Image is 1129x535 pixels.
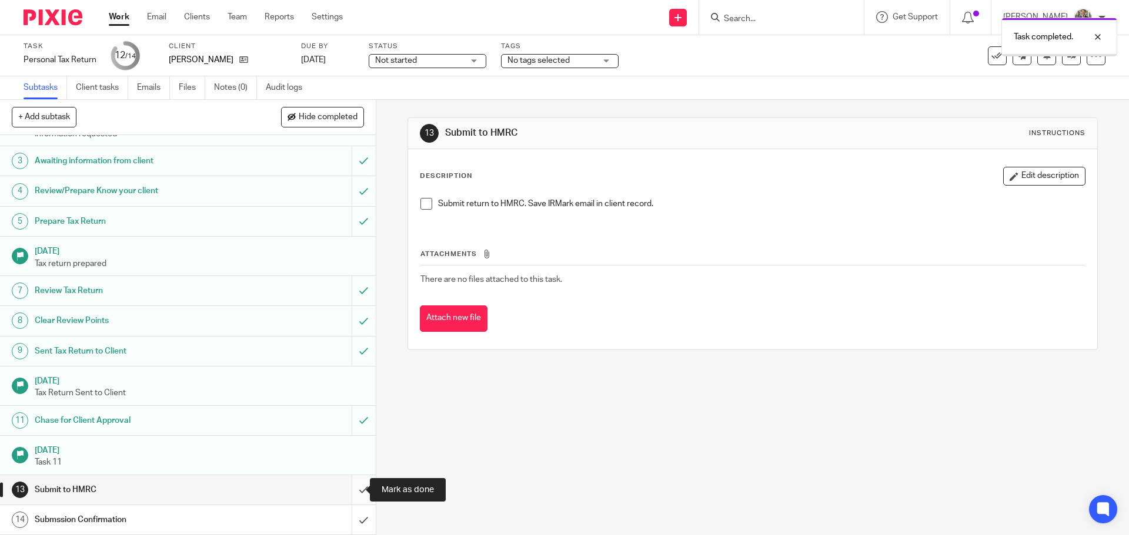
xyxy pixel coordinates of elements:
[301,56,326,64] span: [DATE]
[1003,167,1085,186] button: Edit description
[109,11,129,23] a: Work
[420,251,477,257] span: Attachments
[12,183,28,200] div: 4
[169,54,233,66] p: [PERSON_NAME]
[35,152,238,170] h1: Awaiting information from client
[281,107,364,127] button: Hide completed
[35,456,364,468] p: Task 11
[137,76,170,99] a: Emails
[35,372,364,387] h1: [DATE]
[12,343,28,359] div: 9
[184,11,210,23] a: Clients
[12,282,28,299] div: 7
[266,76,311,99] a: Audit logs
[265,11,294,23] a: Reports
[179,76,205,99] a: Files
[35,412,238,429] h1: Chase for Client Approval
[12,412,28,429] div: 11
[35,258,364,270] p: Tax return prepared
[12,213,28,230] div: 5
[301,42,354,51] label: Due by
[24,54,96,66] div: Personal Tax Return
[35,481,238,499] h1: Submit to HMRC
[501,42,619,51] label: Tags
[169,42,286,51] label: Client
[35,213,238,230] h1: Prepare Tax Return
[35,387,364,399] p: Tax Return Sent to Client
[12,312,28,329] div: 8
[438,198,1084,210] p: Submit return to HMRC. Save IRMark email in client record.
[35,442,364,456] h1: [DATE]
[115,49,136,62] div: 12
[12,153,28,169] div: 3
[299,113,358,122] span: Hide completed
[228,11,247,23] a: Team
[12,512,28,528] div: 14
[35,282,238,300] h1: Review Tax Return
[24,42,96,51] label: Task
[24,9,82,25] img: Pixie
[445,127,778,139] h1: Submit to HMRC
[12,107,76,127] button: + Add subtask
[1074,8,1093,27] img: Headshot.jpg
[24,76,67,99] a: Subtasks
[12,482,28,498] div: 13
[1014,31,1073,43] p: Task completed.
[375,56,417,65] span: Not started
[125,53,136,59] small: /14
[420,171,472,181] p: Description
[35,511,238,529] h1: Submssion Confirmation
[35,182,238,200] h1: Review/Prepare Know your client
[214,76,257,99] a: Notes (0)
[420,305,487,332] button: Attach new file
[35,312,238,329] h1: Clear Review Points
[312,11,343,23] a: Settings
[420,124,439,143] div: 13
[420,275,562,284] span: There are no files attached to this task.
[76,76,128,99] a: Client tasks
[507,56,570,65] span: No tags selected
[369,42,486,51] label: Status
[147,11,166,23] a: Email
[1029,129,1085,138] div: Instructions
[35,243,364,257] h1: [DATE]
[35,342,238,360] h1: Sent Tax Return to Client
